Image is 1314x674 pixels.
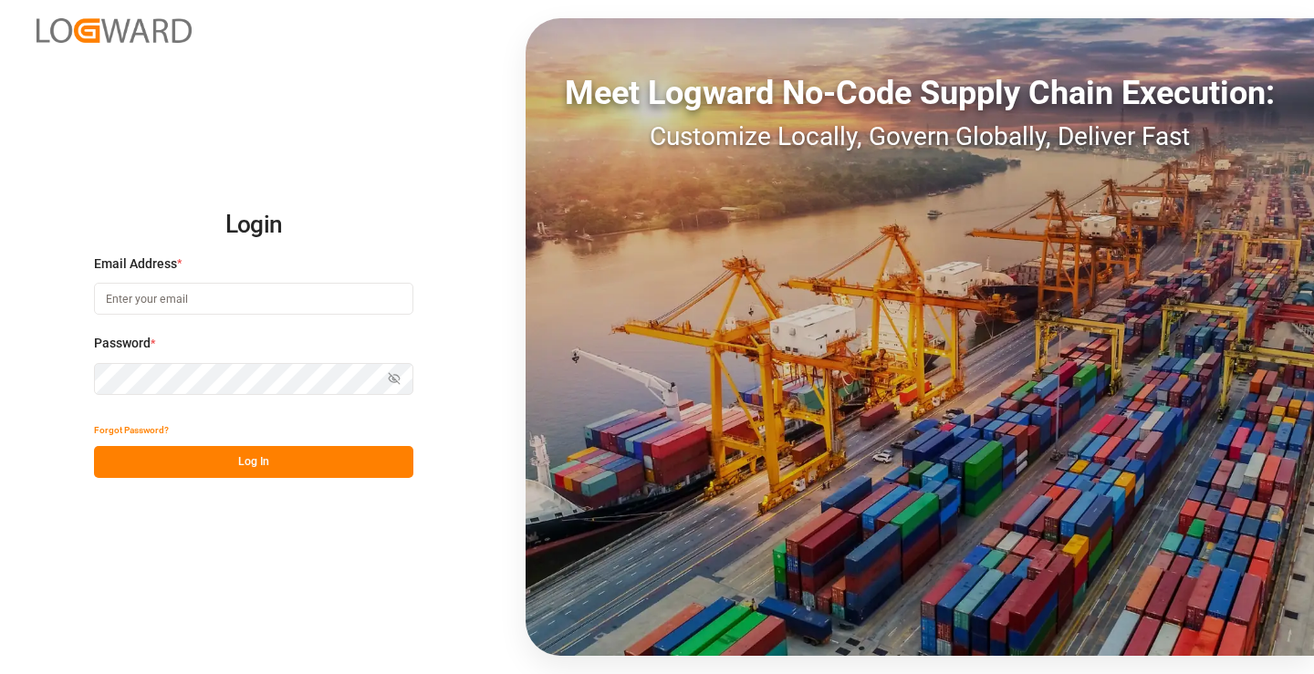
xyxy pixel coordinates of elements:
div: Meet Logward No-Code Supply Chain Execution: [526,68,1314,118]
span: Password [94,334,151,353]
button: Forgot Password? [94,414,169,446]
div: Customize Locally, Govern Globally, Deliver Fast [526,118,1314,156]
h2: Login [94,196,413,254]
img: Logward_new_orange.png [36,18,192,43]
button: Log In [94,446,413,478]
span: Email Address [94,254,177,274]
input: Enter your email [94,283,413,315]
